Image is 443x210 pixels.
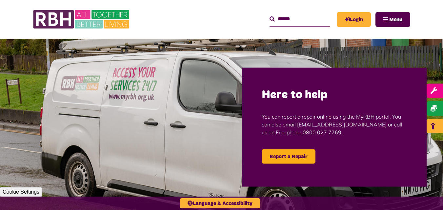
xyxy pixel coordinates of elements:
a: MyRBH [337,12,371,27]
button: Language & Accessibility [180,198,260,208]
h2: Here to help [262,87,407,103]
button: Navigation [375,12,410,27]
img: RBH [33,7,131,32]
span: Menu [389,17,402,22]
p: You can report a repair online using the MyRBH portal. You can also email [EMAIL_ADDRESS][DOMAIN_... [262,103,407,146]
a: Report a Repair [262,149,315,163]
